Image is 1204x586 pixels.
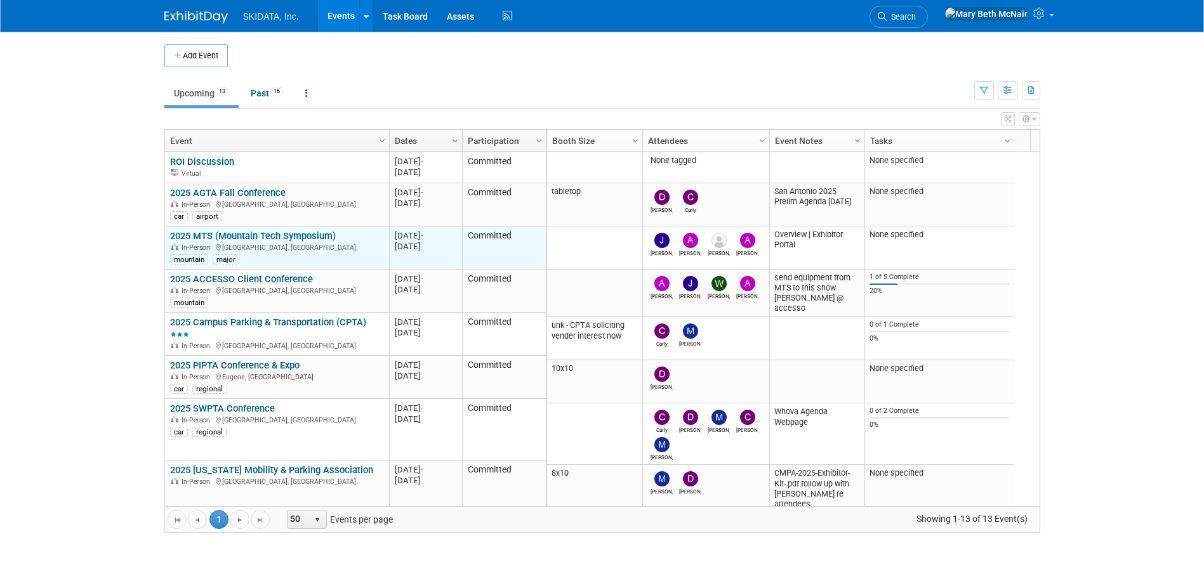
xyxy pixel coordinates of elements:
[654,323,670,339] img: Carly Jansen
[683,323,698,339] img: Malloy Pohrer
[647,155,764,166] div: None tagged
[468,130,538,152] a: Participation
[651,339,673,347] div: Carly Jansen
[182,342,214,350] span: In-Person
[209,510,228,529] span: 1
[170,285,383,296] div: [GEOGRAPHIC_DATA], [GEOGRAPHIC_DATA]
[172,515,182,525] span: Go to the first page
[736,425,758,433] div: Christopher Archer
[182,244,214,252] span: In-Person
[654,437,670,452] img: Michael Ball
[312,515,322,525] span: select
[547,360,642,403] td: 10x10
[769,465,864,514] td: CMPA-2025-Exhibitor-Kit-.pdf follow up with [PERSON_NAME] re attendees
[547,465,642,514] td: 8x10
[395,360,456,370] div: [DATE]
[395,475,456,486] div: [DATE]
[395,316,456,327] div: [DATE]
[870,334,1009,343] div: 0%
[170,254,208,264] div: mountain
[192,515,202,525] span: Go to the previous page
[192,211,222,221] div: airport
[462,399,546,460] td: Committed
[164,81,239,105] a: Upcoming13
[648,130,761,152] a: Attendees
[651,452,673,460] div: Michael Ball
[651,248,673,256] div: John Keefe
[736,291,758,299] div: Andreas Kranabetter
[192,384,227,394] div: regional
[164,11,228,23] img: ExhibitDay
[395,230,456,241] div: [DATE]
[654,233,670,248] img: John Keefe
[235,515,245,525] span: Go to the next page
[170,360,300,371] a: 2025 PIPTA Conference & Expo
[708,425,730,433] div: Malloy Pohrer
[243,11,299,22] span: SKIDATA, Inc.
[683,276,698,291] img: John Keefe
[534,136,544,146] span: Column Settings
[164,44,228,67] button: Add Event
[736,248,758,256] div: Andreas Kranabetter
[769,270,864,318] td: send equipment from MTS to this show [PERSON_NAME] @ accesso
[170,414,383,425] div: [GEOGRAPHIC_DATA], [GEOGRAPHIC_DATA]
[679,486,701,495] div: Damon Kessler
[182,416,214,424] span: In-Person
[182,200,214,209] span: In-Person
[395,198,456,209] div: [DATE]
[552,130,634,152] a: Booth Size
[462,460,546,509] td: Committed
[170,476,383,486] div: [GEOGRAPHIC_DATA], [GEOGRAPHIC_DATA]
[395,187,456,198] div: [DATE]
[547,317,642,360] td: unk - CPTA soliciting vender interest now
[395,241,456,252] div: [DATE]
[170,230,336,242] a: 2025 MTS (Mountain Tech Symposium)
[852,136,863,146] span: Column Settings
[182,478,214,486] span: In-Person
[944,7,1028,21] img: Mary Beth McNair
[171,373,178,379] img: In-Person Event
[654,471,670,486] img: Malloy Pohrer
[870,287,1009,296] div: 20%
[887,12,916,22] span: Search
[421,403,423,413] span: -
[421,465,423,474] span: -
[740,410,755,425] img: Christopher Archer
[711,233,727,248] img: Michael Biron
[683,233,698,248] img: Andy Shenberger
[870,230,1009,240] div: None specified
[171,200,178,207] img: In-Person Event
[395,413,456,424] div: [DATE]
[757,136,767,146] span: Column Settings
[769,183,864,226] td: San Antonio 2025 Prelim Agenda [DATE]
[870,320,1009,329] div: 0 of 1 Complete
[170,199,383,209] div: [GEOGRAPHIC_DATA], [GEOGRAPHIC_DATA]
[171,287,178,293] img: In-Person Event
[171,478,178,484] img: In-Person Event
[171,169,178,176] img: Virtual Event
[755,130,769,149] a: Column Settings
[213,254,239,264] div: major
[683,410,698,425] img: Damon Kessler
[870,6,928,28] a: Search
[870,130,1006,152] a: Tasks
[654,276,670,291] img: Andy Shenberger
[170,273,313,285] a: 2025 ACCESSO Client Conference
[255,515,265,525] span: Go to the last page
[270,510,406,529] span: Events per page
[870,186,1009,197] div: None specified
[679,248,701,256] div: Andy Shenberger
[679,205,701,213] div: Carly Jansen
[421,231,423,240] span: -
[651,382,673,390] div: Damon Kessler
[170,464,373,476] a: 2025 [US_STATE] Mobility & Parking Association
[654,190,670,205] img: Damon Kessler
[651,425,673,433] div: Carly Jansen
[421,317,423,327] span: -
[170,242,383,252] div: [GEOGRAPHIC_DATA], [GEOGRAPHIC_DATA]
[168,510,187,529] a: Go to the first page
[651,205,673,213] div: Damon Kessler
[679,425,701,433] div: Damon Kessler
[683,190,698,205] img: Carly Jansen
[630,136,640,146] span: Column Settings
